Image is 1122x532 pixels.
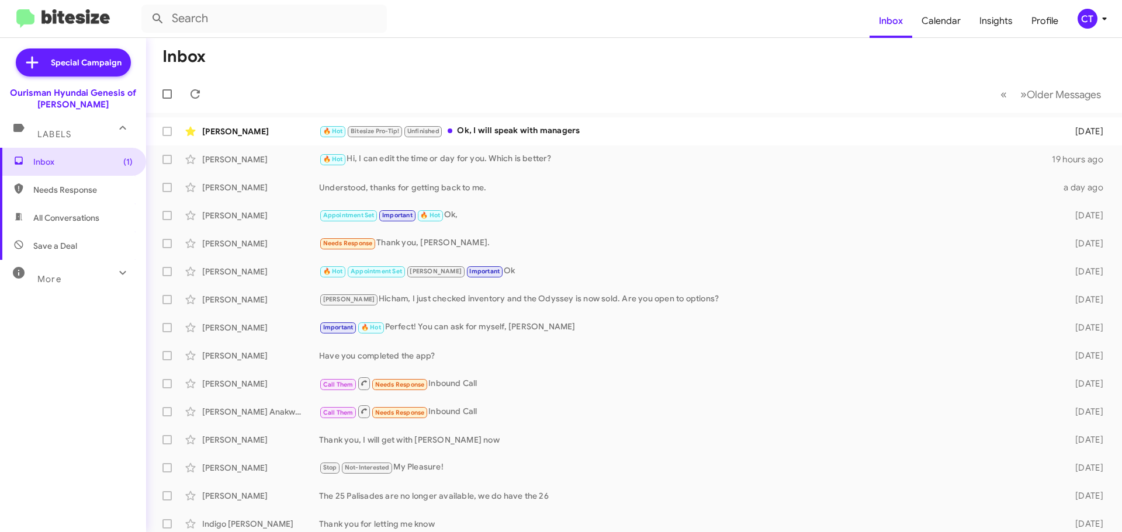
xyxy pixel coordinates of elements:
[202,182,319,193] div: [PERSON_NAME]
[319,461,1057,474] div: My Pleasure!
[993,82,1014,106] button: Previous
[319,404,1057,419] div: Inbound Call
[1057,518,1113,530] div: [DATE]
[202,462,319,474] div: [PERSON_NAME]
[141,5,387,33] input: Search
[1057,238,1113,249] div: [DATE]
[319,124,1057,138] div: Ok, I will speak with managers
[1057,266,1113,277] div: [DATE]
[33,212,99,224] span: All Conversations
[319,434,1057,446] div: Thank you, I will get with [PERSON_NAME] now
[319,265,1057,278] div: Ok
[319,152,1052,166] div: Hi, I can edit the time or day for you. Which is better?
[202,154,319,165] div: [PERSON_NAME]
[375,409,425,416] span: Needs Response
[1068,9,1109,29] button: CT
[319,376,1057,391] div: Inbound Call
[123,156,133,168] span: (1)
[912,4,970,38] a: Calendar
[970,4,1022,38] a: Insights
[323,464,337,471] span: Stop
[1057,406,1113,418] div: [DATE]
[1057,462,1113,474] div: [DATE]
[345,464,390,471] span: Not-Interested
[202,350,319,361] div: [PERSON_NAME]
[202,518,319,530] div: Indigo [PERSON_NAME]
[1057,294,1113,305] div: [DATE]
[323,211,375,219] span: Appointment Set
[202,406,319,418] div: [PERSON_NAME] Anakwah
[361,324,381,331] span: 🔥 Hot
[202,378,319,390] div: [PERSON_NAME]
[1078,9,1097,29] div: CT
[319,208,1057,222] div: Ok,
[1000,87,1007,102] span: «
[323,267,343,275] span: 🔥 Hot
[1052,154,1113,165] div: 19 hours ago
[202,266,319,277] div: [PERSON_NAME]
[351,127,399,135] span: Bitesize Pro-Tip!
[1057,182,1113,193] div: a day ago
[323,127,343,135] span: 🔥 Hot
[37,274,61,284] span: More
[319,350,1057,361] div: Have you completed the app?
[323,239,373,247] span: Needs Response
[410,267,462,275] span: [PERSON_NAME]
[202,294,319,305] div: [PERSON_NAME]
[1057,210,1113,221] div: [DATE]
[319,321,1057,334] div: Perfect! You can ask for myself, [PERSON_NAME]
[1057,434,1113,446] div: [DATE]
[319,518,1057,530] div: Thank you for letting me know
[994,82,1108,106] nav: Page navigation example
[870,4,912,38] a: Inbox
[202,210,319,221] div: [PERSON_NAME]
[382,211,413,219] span: Important
[1057,350,1113,361] div: [DATE]
[420,211,440,219] span: 🔥 Hot
[469,267,500,275] span: Important
[1057,126,1113,137] div: [DATE]
[202,490,319,502] div: [PERSON_NAME]
[319,237,1057,250] div: Thank you, [PERSON_NAME].
[1020,87,1027,102] span: »
[1057,490,1113,502] div: [DATE]
[323,324,354,331] span: Important
[202,126,319,137] div: [PERSON_NAME]
[323,409,354,416] span: Call Them
[1057,322,1113,333] div: [DATE]
[202,434,319,446] div: [PERSON_NAME]
[323,295,375,303] span: [PERSON_NAME]
[37,129,71,140] span: Labels
[323,155,343,163] span: 🔥 Hot
[319,293,1057,306] div: Hicham, I just checked inventory and the Odyssey is now sold. Are you open to options?
[16,48,131,77] a: Special Campaign
[202,322,319,333] div: [PERSON_NAME]
[1057,378,1113,390] div: [DATE]
[323,381,354,388] span: Call Them
[1013,82,1108,106] button: Next
[375,381,425,388] span: Needs Response
[162,47,206,66] h1: Inbox
[351,267,402,275] span: Appointment Set
[33,156,133,168] span: Inbox
[33,240,77,252] span: Save a Deal
[51,57,122,68] span: Special Campaign
[1022,4,1068,38] a: Profile
[1027,88,1101,101] span: Older Messages
[319,490,1057,502] div: The 25 Palisades are no longer available, we do have the 26
[202,238,319,249] div: [PERSON_NAME]
[319,182,1057,193] div: Understood, thanks for getting back to me.
[407,127,439,135] span: Unfinished
[33,184,133,196] span: Needs Response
